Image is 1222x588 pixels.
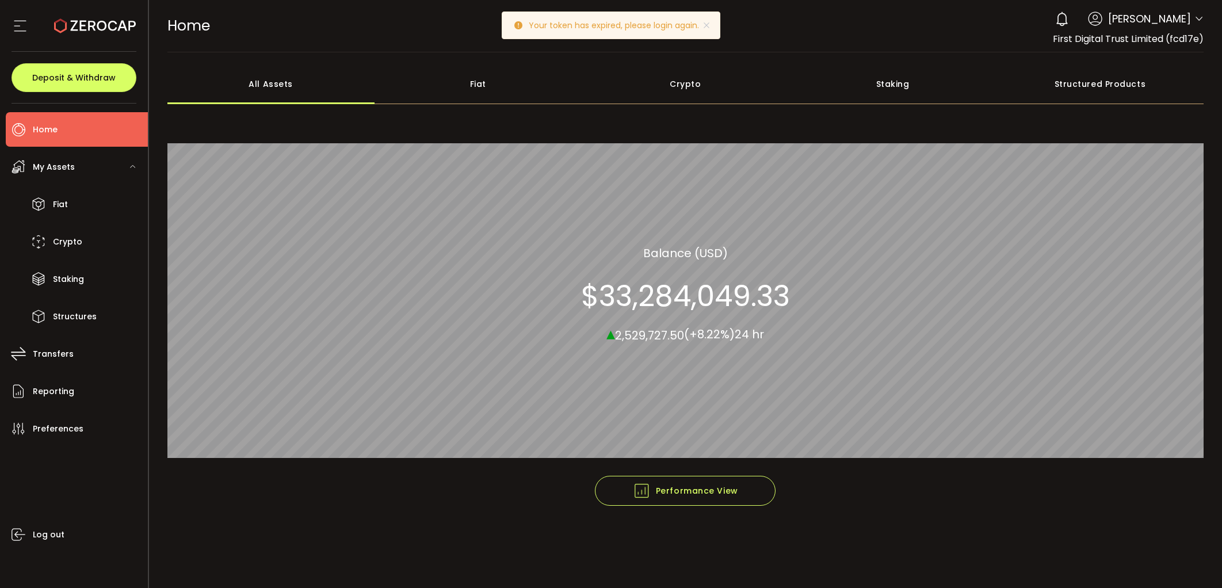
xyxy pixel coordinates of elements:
span: Preferences [33,421,83,437]
span: Fiat [53,196,68,213]
span: My Assets [33,159,75,175]
span: Performance View [633,482,738,499]
span: ▴ [606,320,615,345]
div: Staking [789,64,996,104]
span: Crypto [53,234,82,250]
span: Home [33,121,58,138]
span: 24 hr [735,326,764,342]
span: (+8.22%) [684,326,735,342]
div: Fiat [375,64,582,104]
div: Structured Products [996,64,1204,104]
div: Crypto [582,64,789,104]
span: Reporting [33,383,74,400]
span: Structures [53,308,97,325]
iframe: Chat Widget [1164,533,1222,588]
section: $33,284,049.33 [581,278,790,313]
span: Home [167,16,210,36]
button: Performance View [595,476,776,506]
span: Log out [33,526,64,543]
span: Deposit & Withdraw [32,74,116,82]
div: All Assets [167,64,375,104]
span: 2,529,727.50 [615,327,684,343]
span: First Digital Trust Limited (fcd17e) [1053,32,1204,45]
p: Your token has expired, please login again. [529,21,708,29]
button: Deposit & Withdraw [12,63,136,92]
section: Balance (USD) [643,244,728,261]
span: Transfers [33,346,74,362]
span: [PERSON_NAME] [1108,11,1191,26]
span: Staking [53,271,84,288]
